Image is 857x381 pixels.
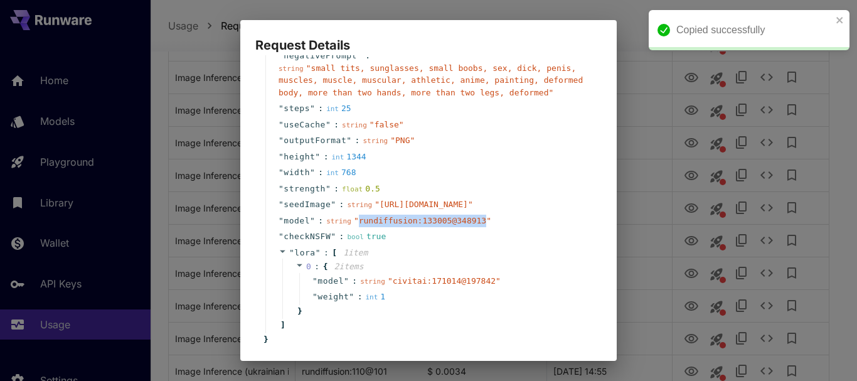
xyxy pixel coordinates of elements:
span: : [318,215,323,227]
span: : [324,247,329,259]
span: : [339,198,344,211]
span: negativePrompt [284,50,357,62]
span: : [334,119,339,131]
span: int [331,153,344,161]
span: checkNSFW [284,230,331,243]
span: " small tits, sunglasses, small boobs, sex, dick, penis, muscles, muscle, muscular, athletic, ani... [279,63,583,97]
span: " [310,168,315,177]
span: outputFormat [284,134,346,147]
span: string [360,277,385,286]
span: width [284,166,310,179]
span: " [331,200,336,209]
span: " [349,292,354,301]
span: } [295,305,302,318]
div: 0.5 [342,183,380,195]
span: int [326,105,339,113]
span: weight [317,291,349,303]
span: " [344,276,349,286]
span: : [314,260,319,273]
div: 1 [365,291,385,303]
span: float [342,185,363,193]
button: close [836,15,844,25]
span: " [279,184,284,193]
span: : [318,166,323,179]
span: " false " [370,120,404,129]
span: model [317,275,344,287]
span: : [358,291,363,303]
span: string [342,121,367,129]
span: " [279,200,284,209]
span: : [352,275,357,287]
span: " [331,232,336,241]
span: " [312,292,317,301]
span: " [310,104,315,113]
span: 0 [306,262,311,271]
div: true [347,230,386,243]
div: 1344 [331,151,366,163]
span: ] [279,319,285,331]
span: : [339,230,344,243]
span: : [365,50,370,62]
span: strength [284,183,326,195]
span: model [284,215,310,227]
span: " civitai:171014@197842 " [388,276,501,286]
span: : [355,134,360,147]
span: } [262,333,269,346]
span: 2 item s [334,262,363,271]
span: 1 item [343,248,368,257]
span: bool [347,233,364,241]
span: " [279,104,284,113]
span: int [365,293,378,301]
span: [ [332,247,337,259]
span: " [312,276,317,286]
span: " [URL][DOMAIN_NAME] " [375,200,473,209]
span: " rundiffusion:133005@348913 " [354,216,491,225]
span: " [279,216,284,225]
span: { [323,260,328,273]
span: steps [284,102,310,115]
span: " PNG " [390,136,415,145]
span: " [279,136,284,145]
span: " [310,216,315,225]
span: useCache [284,119,326,131]
span: : [334,183,339,195]
span: : [324,151,329,163]
span: " [315,152,320,161]
div: 768 [326,166,356,179]
span: lora [294,248,315,257]
span: " [279,120,284,129]
span: " [346,136,351,145]
span: : [318,102,323,115]
span: string [347,201,372,209]
span: string [363,137,388,145]
div: Copied successfully [676,23,832,38]
span: " [279,168,284,177]
span: string [279,65,304,73]
span: " [279,232,284,241]
span: string [326,217,351,225]
span: int [326,169,339,177]
span: " [357,51,362,60]
span: " [279,51,284,60]
span: height [284,151,315,163]
span: " [316,248,321,257]
span: seedImage [284,198,331,211]
span: " [289,248,294,257]
span: " [279,152,284,161]
h2: Request Details [240,20,617,55]
span: " [326,120,331,129]
div: 25 [326,102,351,115]
span: " [326,184,331,193]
